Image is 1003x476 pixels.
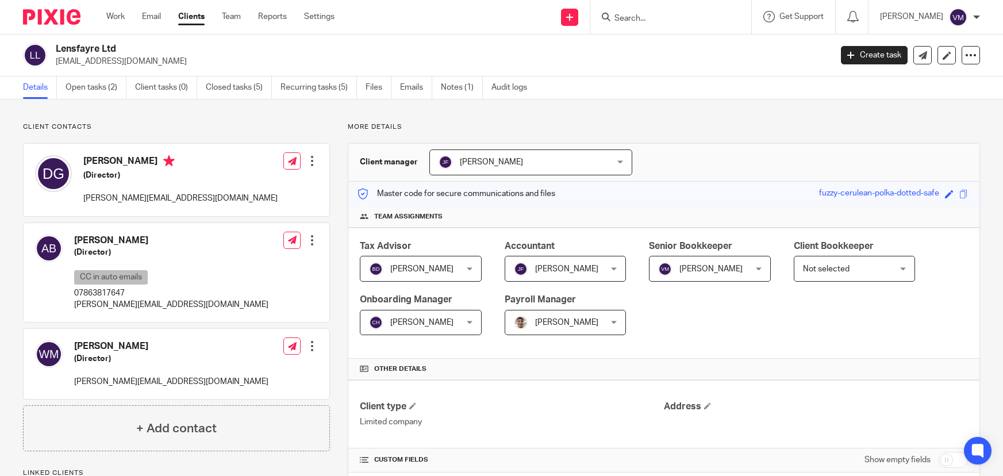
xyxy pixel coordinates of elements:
[74,247,268,258] h5: (Director)
[348,122,980,132] p: More details
[366,76,391,99] a: Files
[23,122,330,132] p: Client contacts
[658,262,672,276] img: svg%3E
[258,11,287,22] a: Reports
[280,76,357,99] a: Recurring tasks (5)
[83,193,278,204] p: [PERSON_NAME][EMAIL_ADDRESS][DOMAIN_NAME]
[535,265,598,273] span: [PERSON_NAME]
[357,188,555,199] p: Master code for secure communications and files
[56,43,670,55] h2: Lensfayre Ltd
[56,56,824,67] p: [EMAIL_ADDRESS][DOMAIN_NAME]
[304,11,335,22] a: Settings
[35,340,63,368] img: svg%3E
[360,455,664,465] h4: CUSTOM FIELDS
[74,340,268,352] h4: [PERSON_NAME]
[864,454,931,466] label: Show empty fields
[505,295,576,304] span: Payroll Manager
[222,11,241,22] a: Team
[374,212,443,221] span: Team assignments
[360,416,664,428] p: Limited company
[535,318,598,327] span: [PERSON_NAME]
[400,76,432,99] a: Emails
[23,43,47,67] img: svg%3E
[23,76,57,99] a: Details
[613,14,717,24] input: Search
[514,262,528,276] img: svg%3E
[841,46,908,64] a: Create task
[136,420,217,437] h4: + Add contact
[649,241,732,251] span: Senior Bookkeeper
[880,11,943,22] p: [PERSON_NAME]
[374,364,426,374] span: Other details
[390,265,454,273] span: [PERSON_NAME]
[360,401,664,413] h4: Client type
[441,76,483,99] a: Notes (1)
[439,155,452,169] img: svg%3E
[949,8,967,26] img: svg%3E
[664,401,968,413] h4: Address
[505,241,555,251] span: Accountant
[74,299,268,310] p: [PERSON_NAME][EMAIL_ADDRESS][DOMAIN_NAME]
[460,158,523,166] span: [PERSON_NAME]
[178,11,205,22] a: Clients
[779,13,824,21] span: Get Support
[819,187,939,201] div: fuzzy-cerulean-polka-dotted-safe
[390,318,454,327] span: [PERSON_NAME]
[514,316,528,329] img: PXL_20240409_141816916.jpg
[679,265,743,273] span: [PERSON_NAME]
[135,76,197,99] a: Client tasks (0)
[206,76,272,99] a: Closed tasks (5)
[142,11,161,22] a: Email
[360,295,452,304] span: Onboarding Manager
[106,11,125,22] a: Work
[35,155,72,192] img: svg%3E
[74,287,268,299] p: 07863817647
[35,235,63,262] img: svg%3E
[803,265,850,273] span: Not selected
[74,353,268,364] h5: (Director)
[369,262,383,276] img: svg%3E
[83,155,278,170] h4: [PERSON_NAME]
[369,316,383,329] img: svg%3E
[83,170,278,181] h5: (Director)
[74,376,268,387] p: [PERSON_NAME][EMAIL_ADDRESS][DOMAIN_NAME]
[491,76,536,99] a: Audit logs
[360,241,412,251] span: Tax Advisor
[360,156,418,168] h3: Client manager
[66,76,126,99] a: Open tasks (2)
[74,270,148,285] p: CC in auto emails
[163,155,175,167] i: Primary
[23,9,80,25] img: Pixie
[74,235,268,247] h4: [PERSON_NAME]
[794,241,874,251] span: Client Bookkeeper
